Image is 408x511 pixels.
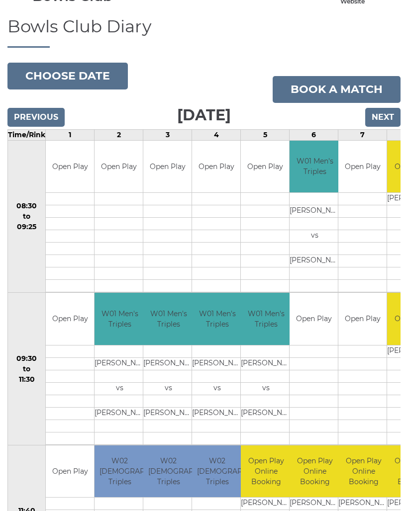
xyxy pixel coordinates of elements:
td: [PERSON_NAME] [241,357,291,370]
h1: Bowls Club Diary [7,17,401,47]
td: [PERSON_NAME] [95,357,145,370]
td: [PERSON_NAME] [290,205,340,218]
td: W02 [DEMOGRAPHIC_DATA] Triples [143,445,194,498]
td: Open Play [290,293,338,345]
td: 4 [192,129,241,140]
td: [PERSON_NAME] [338,498,389,510]
td: W02 [DEMOGRAPHIC_DATA] Triples [192,445,242,498]
td: vs [290,230,340,243]
td: vs [95,382,145,395]
td: 09:30 to 11:30 [8,293,46,445]
td: [PERSON_NAME] [95,407,145,420]
td: Open Play [338,293,387,345]
td: Open Play Online Booking [241,445,291,498]
td: 5 [241,129,290,140]
td: 08:30 to 09:25 [8,140,46,293]
td: Open Play Online Booking [338,445,389,498]
input: Next [365,108,401,127]
td: Open Play [241,141,289,193]
td: 3 [143,129,192,140]
td: [PERSON_NAME] [192,357,242,370]
td: vs [192,382,242,395]
td: Open Play [46,293,94,345]
td: 1 [46,129,95,140]
input: Previous [7,108,65,127]
td: vs [143,382,194,395]
td: Open Play [46,141,94,193]
td: W01 Men's Triples [143,293,194,345]
td: vs [241,382,291,395]
td: [PERSON_NAME] [143,357,194,370]
td: W02 [DEMOGRAPHIC_DATA] Triples [95,445,145,498]
td: Open Play Online Booking [290,445,340,498]
td: W01 Men's Triples [290,141,340,193]
td: [PERSON_NAME] [241,407,291,420]
td: 7 [338,129,387,140]
td: 2 [95,129,143,140]
button: Choose date [7,63,128,89]
td: Time/Rink [8,129,46,140]
td: [PERSON_NAME] [143,407,194,420]
a: Book a match [273,76,401,103]
td: Open Play [46,445,94,498]
td: Open Play [143,141,192,193]
td: W01 Men's Triples [192,293,242,345]
td: [PERSON_NAME] [290,255,340,267]
td: Open Play [192,141,240,193]
td: Open Play [338,141,387,193]
td: [PERSON_NAME] [241,498,291,510]
td: 6 [290,129,338,140]
td: W01 Men's Triples [241,293,291,345]
td: [PERSON_NAME] [290,498,340,510]
td: W01 Men's Triples [95,293,145,345]
td: Open Play [95,141,143,193]
td: [PERSON_NAME] [192,407,242,420]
